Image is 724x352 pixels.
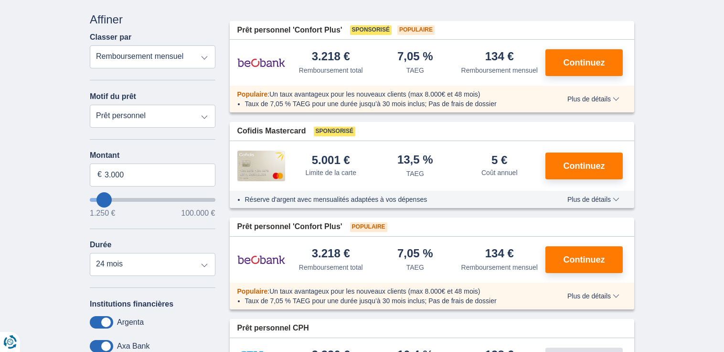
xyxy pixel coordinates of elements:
span: Prêt personnel 'Confort Plus' [237,221,342,232]
div: Remboursement total [299,263,363,272]
span: Prêt personnel 'Confort Plus' [237,25,342,36]
div: Remboursement mensuel [461,263,538,272]
div: 3.218 € [312,248,350,261]
span: € [97,169,102,180]
div: 13,5 % [397,154,433,167]
button: Plus de détails [560,292,627,300]
div: 5.001 € [312,154,350,166]
button: Continuez [545,49,623,76]
img: pret personnel Beobank [237,248,285,272]
span: Populaire [237,90,268,98]
div: Coût annuel [481,168,518,177]
span: Prêt personnel CPH [237,323,309,334]
span: Plus de détails [567,293,619,299]
span: Sponsorisé [314,127,355,136]
div: Remboursement mensuel [461,66,538,75]
div: Remboursement total [299,66,363,75]
div: 134 € [485,248,514,261]
span: Populaire [350,222,387,232]
span: Cofidis Mastercard [237,126,306,137]
li: Taux de 7,05 % TAEG pour une durée jusqu’à 30 mois inclus; Pas de frais de dossier [245,99,540,109]
label: Classer par [90,33,131,42]
div: Limite de la carte [305,168,356,177]
label: Durée [90,241,111,249]
span: Un taux avantageux pour les nouveaux clients (max 8.000€ et 48 mois) [269,287,480,295]
span: Un taux avantageux pour les nouveaux clients (max 8.000€ et 48 mois) [269,90,480,98]
li: Réserve d'argent avec mensualités adaptées à vos dépenses [245,195,540,204]
input: wantToBorrow [90,198,215,202]
span: Continuez [564,162,605,170]
span: 1.250 € [90,209,115,217]
span: Populaire [397,25,435,35]
img: pret personnel Cofidis CC [237,151,285,181]
div: 7,05 % [397,248,433,261]
label: Axa Bank [117,342,149,351]
span: Sponsorisé [350,25,392,35]
div: 3.218 € [312,51,350,64]
span: 100.000 € [181,209,215,217]
span: Continuez [564,255,605,264]
label: Montant [90,151,215,160]
button: Continuez [545,153,623,179]
span: Plus de détails [567,196,619,203]
div: 7,05 % [397,51,433,64]
div: TAEG [406,263,424,272]
div: TAEG [406,169,424,178]
button: Continuez [545,246,623,273]
button: Plus de détails [560,196,627,203]
button: Plus de détails [560,95,627,103]
div: TAEG [406,66,424,75]
span: Populaire [237,287,268,295]
li: Taux de 7,05 % TAEG pour une durée jusqu’à 30 mois inclus; Pas de frais de dossier [245,296,540,306]
div: : [230,286,547,296]
div: : [230,89,547,99]
label: Institutions financières [90,300,173,308]
div: 5 € [491,154,507,166]
span: Continuez [564,58,605,67]
div: Affiner [90,11,215,28]
img: pret personnel Beobank [237,51,285,75]
label: Argenta [117,318,144,327]
span: Plus de détails [567,96,619,102]
label: Motif du prêt [90,92,136,101]
div: 134 € [485,51,514,64]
